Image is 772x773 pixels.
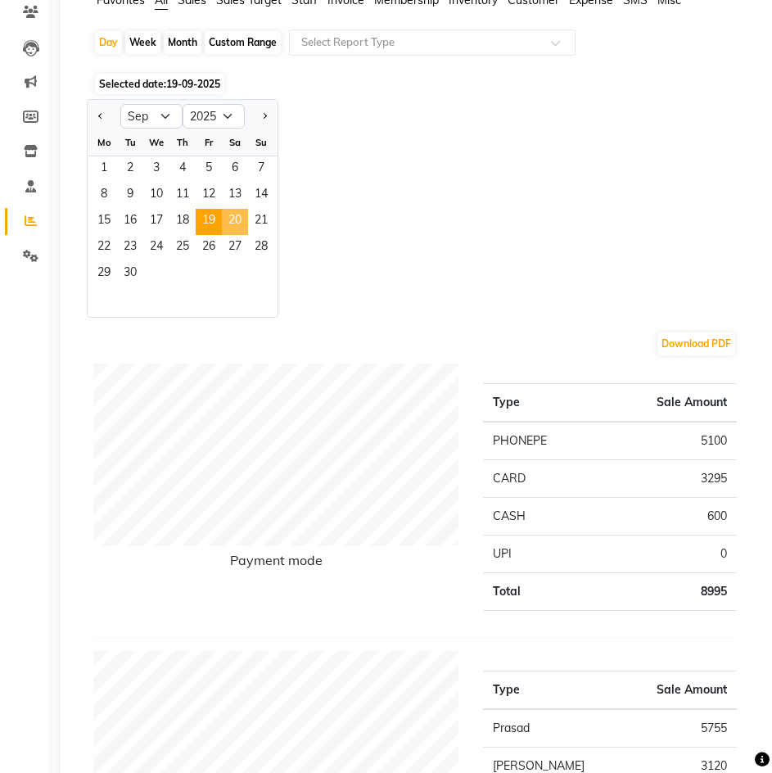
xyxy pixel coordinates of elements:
div: Thursday, September 18, 2025 [169,209,196,235]
div: Saturday, September 27, 2025 [222,235,248,261]
span: 1 [91,156,117,183]
button: Previous month [94,103,107,129]
div: Sunday, September 28, 2025 [248,235,274,261]
span: 7 [248,156,274,183]
span: 16 [117,209,143,235]
div: Tuesday, September 2, 2025 [117,156,143,183]
span: 26 [196,235,222,261]
div: Monday, September 29, 2025 [91,261,117,287]
div: Friday, September 12, 2025 [196,183,222,209]
div: Tu [117,129,143,156]
td: CASH [483,498,598,536]
span: 27 [222,235,248,261]
td: 600 [598,498,738,536]
td: CARD [483,460,598,498]
div: Friday, September 26, 2025 [196,235,222,261]
div: Week [125,31,160,54]
span: 15 [91,209,117,235]
td: 5755 [623,709,737,748]
div: Monday, September 15, 2025 [91,209,117,235]
div: Tuesday, September 16, 2025 [117,209,143,235]
span: 19-09-2025 [166,78,220,90]
span: 10 [143,183,169,209]
span: 25 [169,235,196,261]
span: 18 [169,209,196,235]
td: 0 [598,536,738,573]
span: 21 [248,209,274,235]
div: Wednesday, September 10, 2025 [143,183,169,209]
span: 17 [143,209,169,235]
div: Monday, September 22, 2025 [91,235,117,261]
div: Day [95,31,122,54]
div: Month [164,31,201,54]
span: 29 [91,261,117,287]
span: 9 [117,183,143,209]
select: Select month [120,104,183,129]
div: Sunday, September 21, 2025 [248,209,274,235]
div: Saturday, September 20, 2025 [222,209,248,235]
div: Mo [91,129,117,156]
th: Sale Amount [598,384,738,423]
div: Wednesday, September 24, 2025 [143,235,169,261]
span: 4 [169,156,196,183]
div: Saturday, September 6, 2025 [222,156,248,183]
div: Monday, September 1, 2025 [91,156,117,183]
td: 5100 [598,422,738,460]
div: Custom Range [205,31,281,54]
span: 20 [222,209,248,235]
span: Selected date: [95,74,224,94]
span: 28 [248,235,274,261]
span: 24 [143,235,169,261]
div: Fr [196,129,222,156]
span: 5 [196,156,222,183]
div: Thursday, September 4, 2025 [169,156,196,183]
div: Su [248,129,274,156]
span: 22 [91,235,117,261]
td: Prasad [483,709,623,748]
div: Tuesday, September 9, 2025 [117,183,143,209]
td: Total [483,573,598,611]
td: PHONEPE [483,422,598,460]
span: 2 [117,156,143,183]
div: Monday, September 8, 2025 [91,183,117,209]
span: 3 [143,156,169,183]
span: 30 [117,261,143,287]
div: Wednesday, September 17, 2025 [143,209,169,235]
div: Tuesday, September 30, 2025 [117,261,143,287]
div: Saturday, September 13, 2025 [222,183,248,209]
button: Download PDF [657,332,735,355]
span: 11 [169,183,196,209]
div: Sunday, September 14, 2025 [248,183,274,209]
td: 8995 [598,573,738,611]
div: Friday, September 19, 2025 [196,209,222,235]
span: 6 [222,156,248,183]
span: 13 [222,183,248,209]
span: 8 [91,183,117,209]
div: Tuesday, September 23, 2025 [117,235,143,261]
th: Type [483,671,623,710]
div: Friday, September 5, 2025 [196,156,222,183]
span: 14 [248,183,274,209]
h6: Payment mode [93,553,458,575]
select: Select year [183,104,245,129]
th: Type [483,384,598,423]
div: We [143,129,169,156]
div: Wednesday, September 3, 2025 [143,156,169,183]
div: Thursday, September 11, 2025 [169,183,196,209]
div: Sa [222,129,248,156]
div: Th [169,129,196,156]
div: Sunday, September 7, 2025 [248,156,274,183]
td: 3295 [598,460,738,498]
span: 23 [117,235,143,261]
button: Next month [258,103,271,129]
span: 19 [196,209,222,235]
span: 12 [196,183,222,209]
th: Sale Amount [623,671,737,710]
div: Thursday, September 25, 2025 [169,235,196,261]
td: UPI [483,536,598,573]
